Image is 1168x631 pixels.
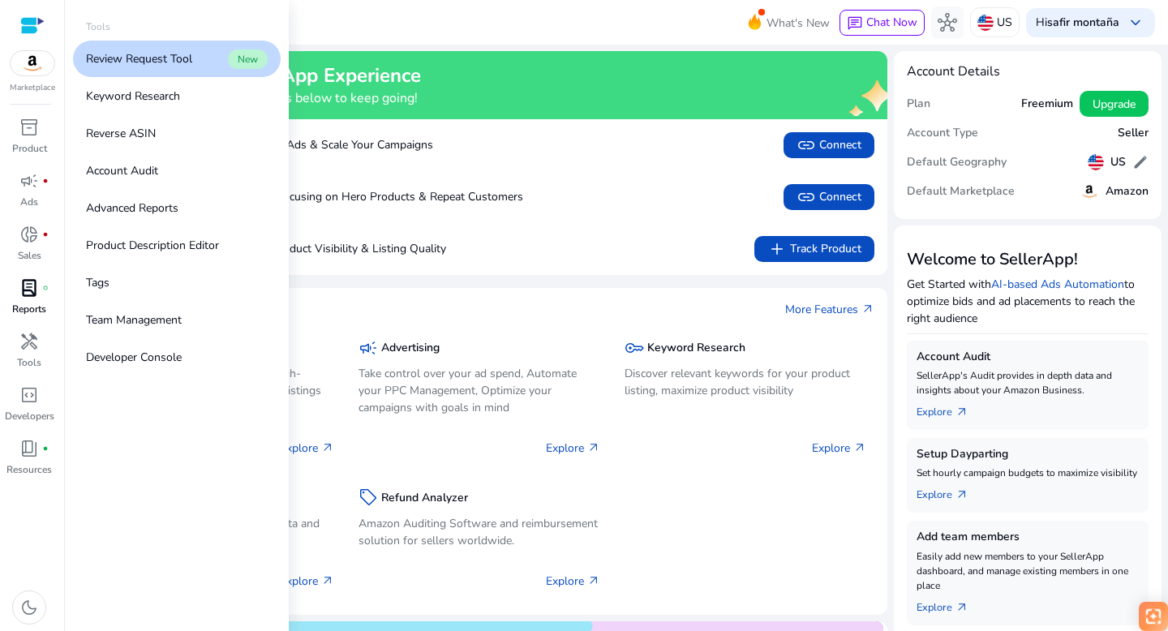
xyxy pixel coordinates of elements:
button: chatChat Now [839,10,925,36]
p: Easily add new members to your SellerApp dashboard, and manage existing members in one place [917,549,1139,593]
span: add [767,239,787,259]
p: Product [12,141,47,156]
h5: Amazon [1106,185,1149,199]
span: hub [938,13,957,32]
span: Track Product [767,239,861,259]
b: safir montaña [1047,15,1119,30]
p: Marketplace [10,82,55,94]
img: us.svg [1088,154,1104,170]
p: US [997,8,1012,36]
span: New [228,49,268,69]
span: campaign [19,171,39,191]
p: Get Started with to optimize bids and ad placements to reach the right audience [907,276,1149,327]
p: Tags [86,274,109,291]
span: fiber_manual_record [42,285,49,291]
span: Connect [797,187,861,207]
a: Explorearrow_outward [917,593,981,616]
span: key [625,338,644,358]
img: us.svg [977,15,994,31]
span: link [797,187,816,207]
p: Set hourly campaign budgets to maximize visibility [917,466,1139,480]
h5: Default Geography [907,156,1007,170]
span: lab_profile [19,278,39,298]
p: Discover relevant keywords for your product listing, maximize product visibility [625,365,866,399]
h5: Add team members [917,530,1139,544]
span: book_4 [19,439,39,458]
img: amazon.svg [1080,182,1099,201]
h5: Seller [1118,127,1149,140]
p: Explore [280,573,334,590]
span: handyman [19,332,39,351]
p: Developer Console [86,349,182,366]
span: dark_mode [19,598,39,617]
span: donut_small [19,225,39,244]
a: Explorearrow_outward [917,480,981,503]
h5: Plan [907,97,930,111]
span: arrow_outward [853,441,866,454]
a: AI-based Ads Automation [991,277,1124,292]
p: Explore [546,440,600,457]
p: Explore [812,440,866,457]
p: Product Description Editor [86,237,219,254]
p: Hi [1036,17,1119,28]
button: linkConnect [784,132,874,158]
p: Resources [6,462,52,477]
span: arrow_outward [587,574,600,587]
span: Connect [797,135,861,155]
p: Tools [86,19,110,34]
span: arrow_outward [321,574,334,587]
p: Reverse ASIN [86,125,156,142]
p: Review Request Tool [86,50,192,67]
p: Tools [17,355,41,370]
p: Explore [546,573,600,590]
span: fiber_manual_record [42,231,49,238]
span: fiber_manual_record [42,445,49,452]
p: Sales [18,248,41,263]
span: fiber_manual_record [42,178,49,184]
button: Upgrade [1080,91,1149,117]
span: link [797,135,816,155]
p: Reports [12,302,46,316]
h5: Keyword Research [647,341,745,355]
button: addTrack Product [754,236,874,262]
p: Developers [5,409,54,423]
span: What's New [766,9,830,37]
span: arrow_outward [955,601,968,614]
span: sell [359,487,378,507]
p: Boost Sales by Focusing on Hero Products & Repeat Customers [114,188,523,205]
h5: US [1110,156,1126,170]
h5: Refund Analyzer [381,491,468,505]
h3: Welcome to SellerApp! [907,250,1149,269]
span: inventory_2 [19,118,39,137]
p: Account Audit [86,162,158,179]
h5: Freemium [1021,97,1073,111]
h5: Default Marketplace [907,185,1015,199]
p: Ads [20,195,38,209]
p: Advanced Reports [86,200,178,217]
span: edit [1132,154,1149,170]
span: arrow_outward [321,441,334,454]
p: Take control over your ad spend, Automate your PPC Management, Optimize your campaigns with goals... [359,365,600,416]
p: SellerApp's Audit provides in depth data and insights about your Amazon Business. [917,368,1139,397]
span: keyboard_arrow_down [1126,13,1145,32]
span: Chat Now [866,15,917,30]
p: Amazon Auditing Software and reimbursement solution for sellers worldwide. [359,515,600,549]
span: campaign [359,338,378,358]
span: chat [847,15,863,32]
h5: Advertising [381,341,440,355]
span: code_blocks [19,385,39,405]
span: arrow_outward [955,488,968,501]
span: arrow_outward [955,406,968,419]
span: arrow_outward [861,303,874,315]
p: Team Management [86,311,182,328]
span: arrow_outward [587,441,600,454]
p: Keyword Research [86,88,180,105]
p: Explore [280,440,334,457]
h5: Setup Dayparting [917,448,1139,461]
a: More Featuresarrow_outward [785,301,874,318]
h5: Account Type [907,127,978,140]
span: Upgrade [1093,96,1136,113]
h5: Account Audit [917,350,1139,364]
h4: Account Details [907,64,1149,79]
button: linkConnect [784,184,874,210]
